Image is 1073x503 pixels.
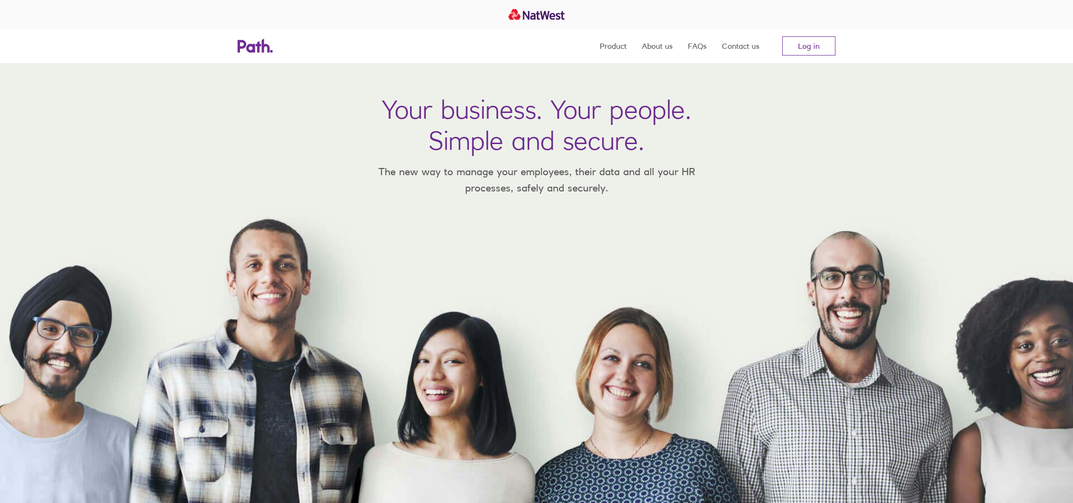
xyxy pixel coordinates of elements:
h1: Your business. Your people. Simple and secure. [382,94,691,156]
a: About us [642,29,673,63]
a: Log in [782,36,835,56]
a: FAQs [688,29,707,63]
a: Contact us [722,29,759,63]
p: The new way to manage your employees, their data and all your HR processes, safely and securely. [364,164,709,196]
a: Product [600,29,627,63]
